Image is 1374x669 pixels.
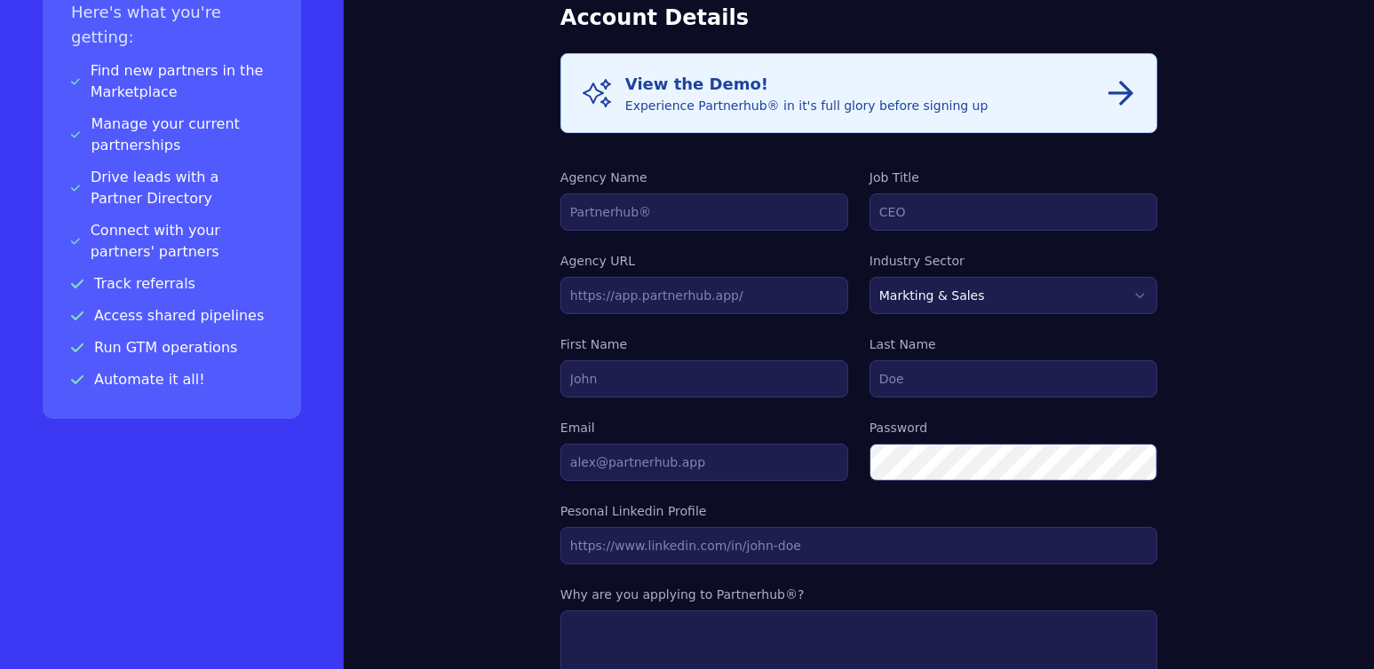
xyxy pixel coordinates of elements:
[870,169,1157,186] label: Job Title
[560,4,1157,32] h3: Account Details
[870,193,1157,231] input: CEO
[71,114,273,156] p: Manage your current partnerships
[625,72,989,114] div: Experience Partnerhub® in it's full glory before signing up
[71,220,273,263] p: Connect with your partners' partners
[71,60,273,103] p: Find new partners in the Marketplace
[560,335,848,353] label: First Name
[870,360,1157,397] input: Doe
[560,193,848,231] input: Partnerhub®
[71,305,273,327] p: Access shared pipelines
[625,75,768,93] span: View the Demo!
[870,419,1157,437] label: Password
[71,369,273,390] p: Automate it all!
[71,337,273,358] p: Run GTM operations
[71,273,273,295] p: Track referrals
[560,444,848,481] input: alex@partnerhub.app
[870,252,1157,270] label: Industry Sector
[560,277,848,314] input: https://app.partnerhub.app/
[71,167,273,209] p: Drive leads with a Partner Directory
[560,169,848,186] label: Agency Name
[560,252,848,270] label: Agency URL
[560,586,1157,603] label: Why are you applying to Partnerhub®?
[560,527,1157,564] input: https://www.linkedin.com/in/john-doe
[560,360,848,397] input: John
[870,335,1157,353] label: Last Name
[560,502,1157,520] label: Pesonal Linkedin Profile
[560,419,848,437] label: Email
